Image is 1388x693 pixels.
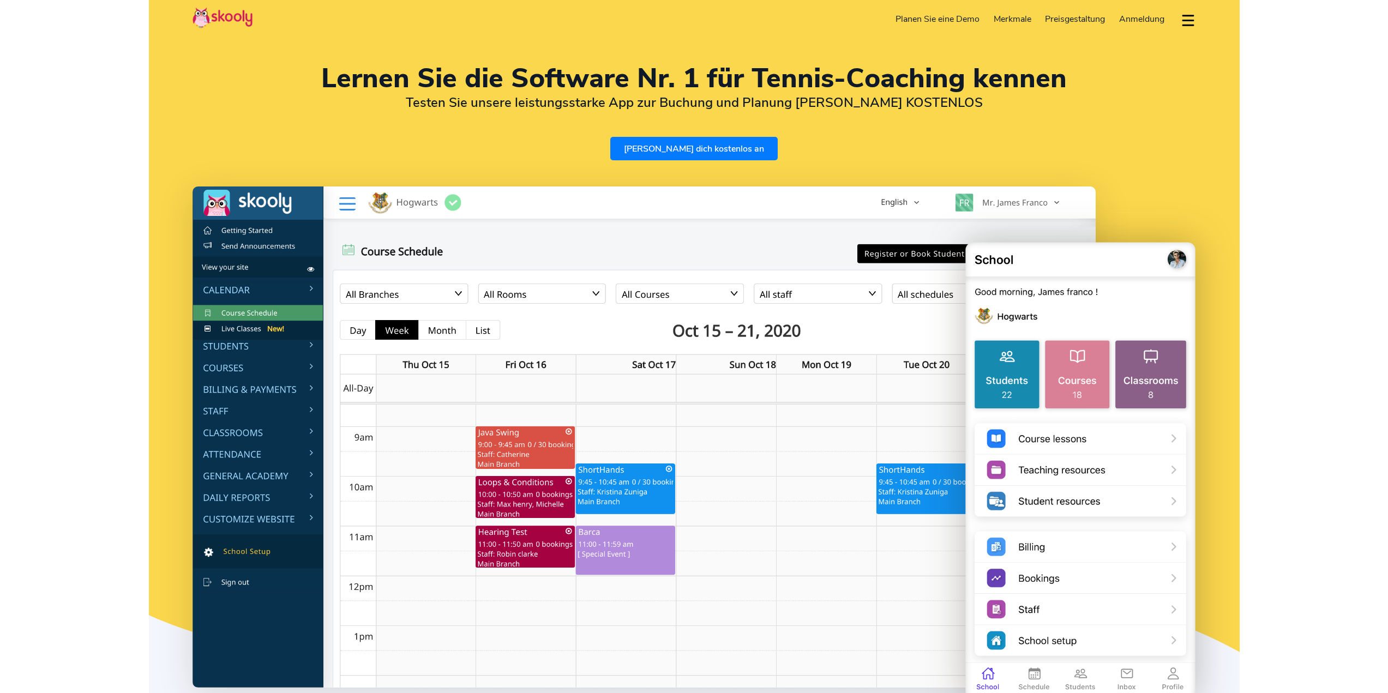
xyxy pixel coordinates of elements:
[193,65,1196,92] h1: Lernen Sie die Software Nr. 1 für Tennis-Coaching kennen
[1119,13,1164,25] span: Anmeldung
[987,10,1038,28] a: Merkmale
[610,137,778,160] a: [PERSON_NAME] dich kostenlos an
[1045,13,1105,25] span: Preisgestaltung
[193,186,1096,688] img: Lernen Sie die Software Nr. 1 für Tennis-Coaching kennen - Desktop
[1180,8,1196,33] button: dropdown menu
[193,7,253,28] img: Skooly
[1112,10,1171,28] a: Anmeldung
[193,94,1196,111] h2: Testen Sie unsere leistungsstarke App zur Buchung und Planung [PERSON_NAME] KOSTENLOS
[888,10,987,28] a: Planen Sie eine Demo
[1038,10,1112,28] a: Preisgestaltung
